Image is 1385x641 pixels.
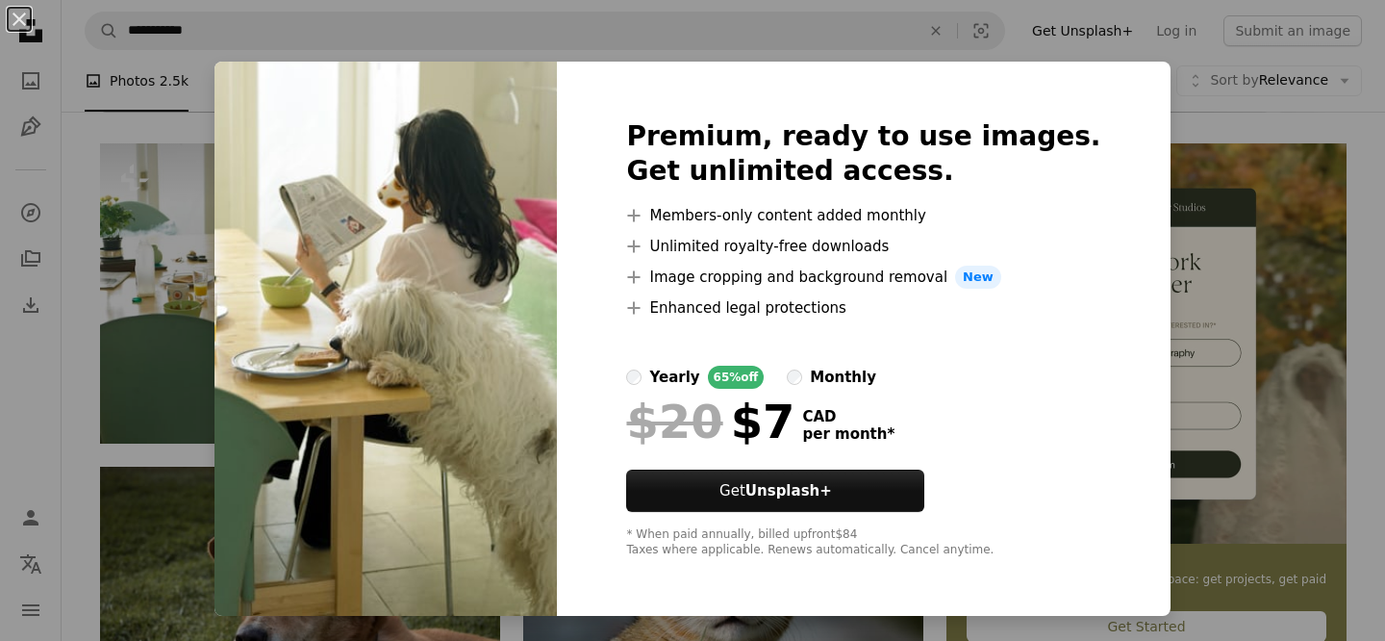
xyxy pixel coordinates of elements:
[626,204,1100,227] li: Members-only content added monthly
[649,366,699,389] div: yearly
[955,266,1001,289] span: New
[214,62,557,616] img: premium_photo-1661859996155-2f607a55a57b
[626,296,1100,320] li: Enhanced legal protections
[626,370,642,385] input: yearly65%off
[745,482,832,500] strong: Unsplash+
[787,370,802,385] input: monthly
[802,408,894,425] span: CAD
[626,470,924,512] button: GetUnsplash+
[626,235,1100,258] li: Unlimited royalty-free downloads
[626,397,722,447] span: $20
[810,366,876,389] div: monthly
[802,425,894,443] span: per month *
[626,527,1100,558] div: * When paid annually, billed upfront $84 Taxes where applicable. Renews automatically. Cancel any...
[626,119,1100,189] h2: Premium, ready to use images. Get unlimited access.
[708,366,765,389] div: 65% off
[626,397,794,447] div: $7
[626,266,1100,289] li: Image cropping and background removal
